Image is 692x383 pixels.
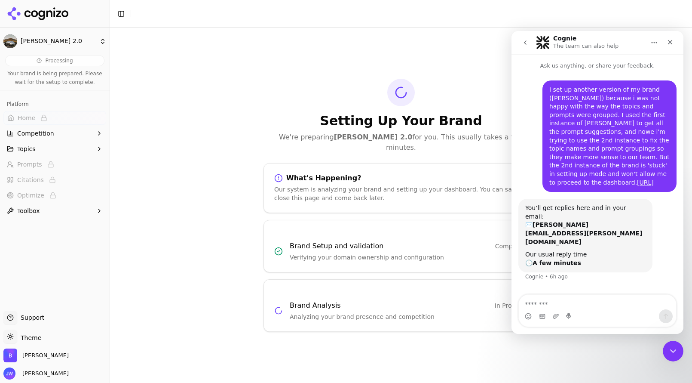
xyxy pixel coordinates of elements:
[511,31,683,334] iframe: Intercom live chat
[495,242,528,250] span: Completed
[19,370,69,377] span: [PERSON_NAME]
[3,97,106,111] div: Platform
[3,349,17,362] img: Bowlus
[274,185,528,202] div: Our system is analyzing your brand and setting up your dashboard. You can safely close this page ...
[495,301,528,310] span: In Progress
[290,300,341,311] h3: Brand Analysis
[17,145,36,153] span: Topics
[3,142,106,156] button: Topics
[3,34,17,48] img: Bowlus 2.0
[334,133,413,141] strong: [PERSON_NAME] 2.0
[3,349,69,362] button: Open organization switcher
[3,204,106,218] button: Toolbox
[263,113,539,129] h1: Setting Up Your Brand
[263,132,539,153] p: We're preparing for you. This usually takes a few minutes.
[274,174,528,182] div: What's Happening?
[290,312,528,321] p: Analyzing your brand presence and competition
[290,241,383,251] h3: Brand Setup and validation
[17,191,44,200] span: Optimize
[45,57,73,64] span: Processing
[17,313,44,322] span: Support
[663,341,683,361] iframe: Intercom live chat
[17,176,44,184] span: Citations
[21,37,96,45] span: [PERSON_NAME] 2.0
[17,334,41,341] span: Theme
[22,352,69,359] span: Bowlus
[17,160,42,169] span: Prompts
[17,207,40,215] span: Toolbox
[17,129,54,138] span: Competition
[5,70,104,86] p: Your brand is being prepared. Please wait for the setup to complete.
[18,114,35,122] span: Home
[290,253,528,262] p: Verifying your domain ownership and configuration
[3,368,69,380] button: Open user button
[3,127,106,140] button: Competition
[3,368,15,380] img: Jonathan Wahl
